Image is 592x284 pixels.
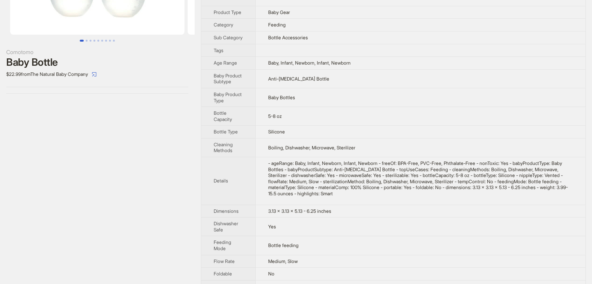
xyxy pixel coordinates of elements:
[214,178,228,184] span: Details
[268,208,331,214] span: 3.13 x 3.13 x 5.13 - 6.25 inches
[80,40,84,42] button: Go to slide 1
[268,242,299,248] span: Bottle feeding
[214,22,233,28] span: Category
[214,110,232,122] span: Bottle Capacity
[6,48,188,56] div: Comotomo
[86,40,88,42] button: Go to slide 2
[92,72,97,77] span: select
[214,60,237,66] span: Age Range
[268,22,286,28] span: Feeding
[214,221,238,233] span: Dishwasher Safe
[268,60,351,66] span: Baby, Infant, Newborn, Infant, Newborn
[90,40,91,42] button: Go to slide 3
[214,142,233,154] span: Cleaning Methods
[268,258,298,264] span: Medium, Slow
[268,95,295,100] span: Baby Bottles
[6,56,188,68] div: Baby Bottle
[268,145,355,151] span: Boiling, Dishwasher, Microwave, Sterilizer
[93,40,95,42] button: Go to slide 4
[214,208,239,214] span: Dimensions
[268,160,573,197] div: - ageRange: Baby, Infant, Newborn, Infant, Newborn - freeOf: BPA-Free, PVC-Free, Phthalate-Free -...
[97,40,99,42] button: Go to slide 5
[6,68,188,81] div: $22.99 from The Natural Baby Company
[214,35,242,40] span: Sub Category
[113,40,115,42] button: Go to slide 9
[214,9,241,15] span: Product Type
[109,40,111,42] button: Go to slide 8
[214,91,242,103] span: Baby Product Type
[268,35,308,40] span: Bottle Accessories
[214,129,238,135] span: Bottle Type
[101,40,103,42] button: Go to slide 6
[268,224,276,230] span: Yes
[214,73,242,85] span: Baby Product Subtype
[268,9,290,15] span: Baby Gear
[268,76,329,82] span: Anti-[MEDICAL_DATA] Bottle
[268,129,285,135] span: Silicone
[268,271,274,277] span: No
[214,258,235,264] span: Flow Rate
[214,47,223,53] span: Tags
[214,271,232,277] span: Foldable
[105,40,107,42] button: Go to slide 7
[268,113,282,119] span: 5-8 oz
[214,239,231,251] span: Feeding Mode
